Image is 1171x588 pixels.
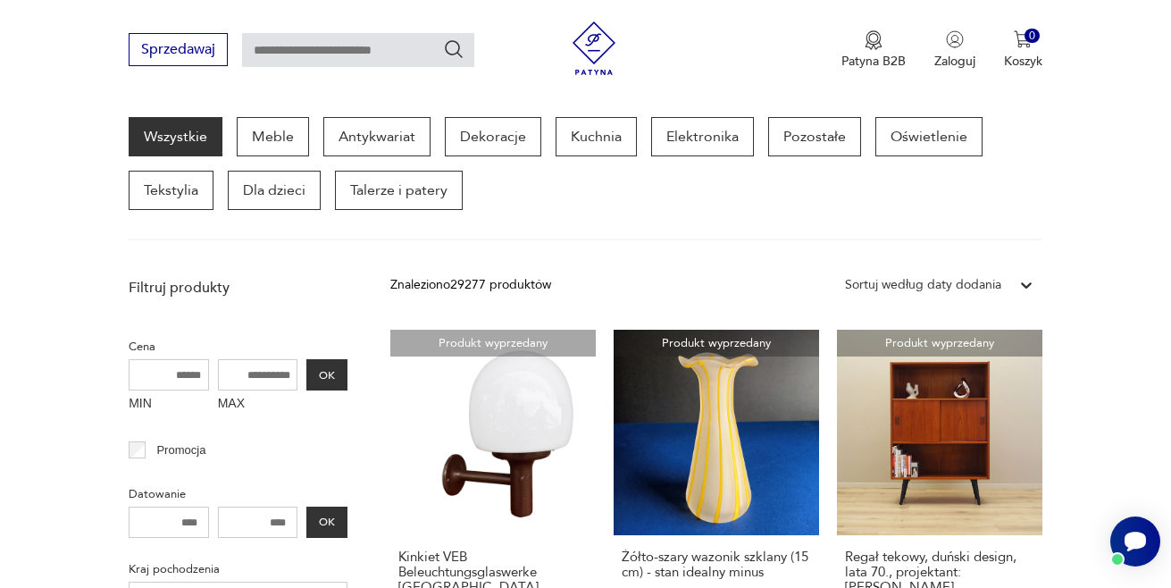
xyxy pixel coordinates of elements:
[129,484,347,504] p: Datowanie
[934,30,975,70] button: Zaloguj
[306,359,347,391] button: OK
[1004,53,1042,70] p: Koszyk
[443,38,464,60] button: Szukaj
[556,117,637,156] a: Kuchnia
[129,171,213,210] a: Tekstylia
[129,391,209,419] label: MIN
[218,391,298,419] label: MAX
[841,30,906,70] a: Ikona medaluPatyna B2B
[129,337,347,357] p: Cena
[129,45,228,57] a: Sprzedawaj
[1004,30,1042,70] button: 0Koszyk
[1025,29,1040,44] div: 0
[865,30,882,50] img: Ikona medalu
[445,117,541,156] a: Dekoracje
[335,171,463,210] a: Talerze i patery
[228,171,321,210] a: Dla dzieci
[875,117,983,156] a: Oświetlenie
[1110,517,1160,567] iframe: Smartsupp widget button
[841,30,906,70] button: Patyna B2B
[129,278,347,298] p: Filtruj produkty
[845,275,1001,295] div: Sortuj według daty dodania
[768,117,861,156] a: Pozostałe
[323,117,431,156] a: Antykwariat
[946,30,964,48] img: Ikonka użytkownika
[129,117,222,156] a: Wszystkie
[129,33,228,66] button: Sprzedawaj
[390,275,551,295] div: Znaleziono 29277 produktów
[156,441,205,460] p: Promocja
[841,53,906,70] p: Patyna B2B
[651,117,754,156] a: Elektronika
[567,21,621,75] img: Patyna - sklep z meblami i dekoracjami vintage
[306,507,347,538] button: OK
[129,559,347,579] p: Kraj pochodzenia
[934,53,975,70] p: Zaloguj
[1014,30,1032,48] img: Ikona koszyka
[622,550,811,580] h3: Żółto-szary wazonik szklany (15 cm) - stan idealny minus
[237,117,309,156] a: Meble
